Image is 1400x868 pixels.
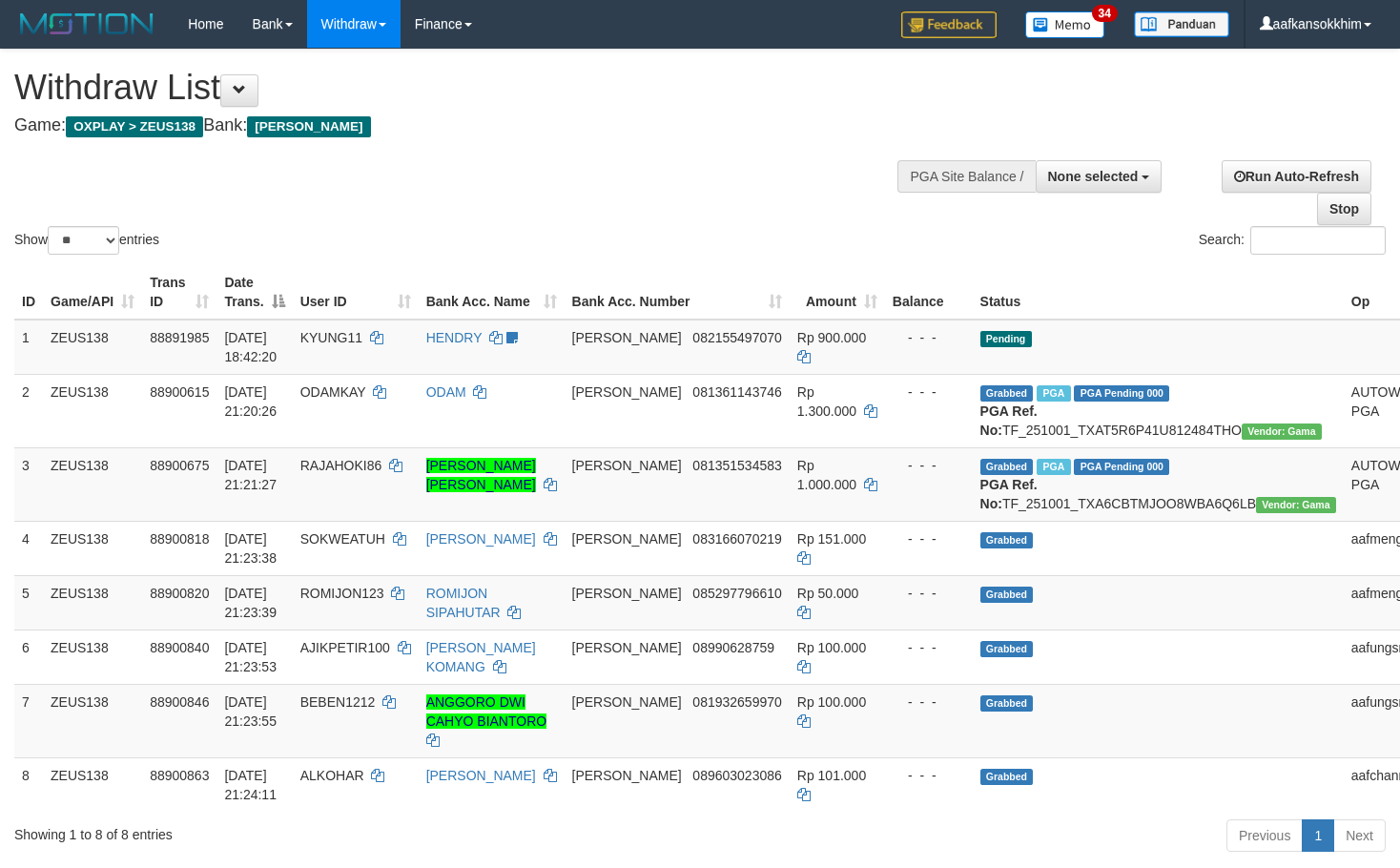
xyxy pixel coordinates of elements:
[692,640,774,655] span: Copy 08990628759 to clipboard
[224,531,277,566] span: [DATE] 21:23:38
[426,458,536,492] a: [PERSON_NAME] [PERSON_NAME]
[1317,193,1371,225] a: Stop
[692,458,781,473] span: Copy 081351534583 to clipboard
[797,384,856,419] span: Rp 1.300.000
[1074,459,1169,475] span: PGA Pending
[572,531,682,547] span: [PERSON_NAME]
[224,586,277,620] span: [DATE] 21:23:39
[14,374,43,447] td: 2
[43,521,142,575] td: ZEUS138
[1134,11,1229,37] img: panduan.png
[216,265,292,320] th: Date Trans.: activate to sort column descending
[980,403,1038,438] b: PGA Ref. No:
[48,226,119,255] select: Showentries
[426,768,536,783] a: [PERSON_NAME]
[300,330,362,345] span: KYUNG11
[224,330,277,364] span: [DATE] 18:42:20
[572,330,682,345] span: [PERSON_NAME]
[300,586,384,601] span: ROMIJON123
[426,694,547,729] a: ANGGORO DWI CAHYO BIANTORO
[572,384,682,400] span: [PERSON_NAME]
[14,817,569,844] div: Showing 1 to 8 of 8 entries
[1037,385,1070,402] span: Marked by aafchomsokheang
[43,757,142,812] td: ZEUS138
[426,531,536,547] a: [PERSON_NAME]
[426,586,501,620] a: ROMIJON SIPAHUTAR
[14,265,43,320] th: ID
[426,330,483,345] a: HENDRY
[1242,424,1322,440] span: Vendor URL: https://trx31.1velocity.biz
[1222,160,1371,193] a: Run Auto-Refresh
[150,768,209,783] span: 88900863
[43,630,142,684] td: ZEUS138
[14,757,43,812] td: 8
[973,447,1344,521] td: TF_251001_TXA6CBTMJOO8WBA6Q6LB
[692,531,781,547] span: Copy 083166070219 to clipboard
[973,265,1344,320] th: Status
[980,695,1034,712] span: Grabbed
[142,265,216,320] th: Trans ID: activate to sort column ascending
[224,768,277,802] span: [DATE] 21:24:11
[692,586,781,601] span: Copy 085297796610 to clipboard
[43,265,142,320] th: Game/API: activate to sort column ascending
[66,116,203,137] span: OXPLAY > ZEUS138
[224,458,277,492] span: [DATE] 21:21:27
[893,584,965,603] div: - - -
[14,116,915,135] h4: Game: Bank:
[980,477,1038,511] b: PGA Ref. No:
[1037,459,1070,475] span: Marked by aafchomsokheang
[692,694,781,710] span: Copy 081932659970 to clipboard
[300,531,385,547] span: SOKWEATUH
[300,458,382,473] span: RAJAHOKI86
[797,330,866,345] span: Rp 900.000
[572,694,682,710] span: [PERSON_NAME]
[980,459,1034,475] span: Grabbed
[980,532,1034,548] span: Grabbed
[797,694,866,710] span: Rp 100.000
[797,531,866,547] span: Rp 151.000
[247,116,370,137] span: [PERSON_NAME]
[1302,819,1334,852] a: 1
[14,447,43,521] td: 3
[43,447,142,521] td: ZEUS138
[980,769,1034,785] span: Grabbed
[797,586,859,601] span: Rp 50.000
[150,384,209,400] span: 88900615
[572,640,682,655] span: [PERSON_NAME]
[14,10,159,38] img: MOTION_logo.png
[224,694,277,729] span: [DATE] 21:23:55
[150,330,209,345] span: 88891985
[692,330,781,345] span: Copy 082155497070 to clipboard
[1036,160,1163,193] button: None selected
[692,768,781,783] span: Copy 089603023086 to clipboard
[980,641,1034,657] span: Grabbed
[224,384,277,419] span: [DATE] 21:20:26
[893,638,965,657] div: - - -
[14,521,43,575] td: 4
[1256,497,1336,513] span: Vendor URL: https://trx31.1velocity.biz
[980,331,1032,347] span: Pending
[565,265,790,320] th: Bank Acc. Number: activate to sort column ascending
[1199,226,1386,255] label: Search:
[43,320,142,375] td: ZEUS138
[893,382,965,402] div: - - -
[973,374,1344,447] td: TF_251001_TXAT5R6P41U812484THO
[43,374,142,447] td: ZEUS138
[300,640,390,655] span: AJIKPETIR100
[1092,5,1118,22] span: 34
[572,768,682,783] span: [PERSON_NAME]
[300,384,366,400] span: ODAMKAY
[43,684,142,757] td: ZEUS138
[893,529,965,548] div: - - -
[14,630,43,684] td: 6
[897,160,1035,193] div: PGA Site Balance /
[426,640,536,674] a: [PERSON_NAME] KOMANG
[1250,226,1386,255] input: Search:
[1025,11,1105,38] img: Button%20Memo.svg
[419,265,565,320] th: Bank Acc. Name: activate to sort column ascending
[150,458,209,473] span: 88900675
[293,265,419,320] th: User ID: activate to sort column ascending
[790,265,885,320] th: Amount: activate to sort column ascending
[1048,169,1139,184] span: None selected
[901,11,997,38] img: Feedback.jpg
